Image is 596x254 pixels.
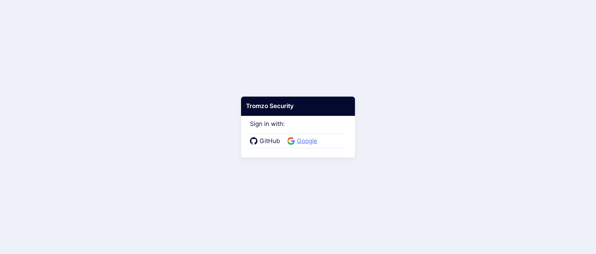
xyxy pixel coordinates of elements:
a: GitHub [250,137,282,146]
a: Google [287,137,319,146]
span: Google [295,137,319,146]
div: Tromzo Security [241,97,355,116]
span: GitHub [257,137,282,146]
div: Sign in with: [250,111,346,148]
